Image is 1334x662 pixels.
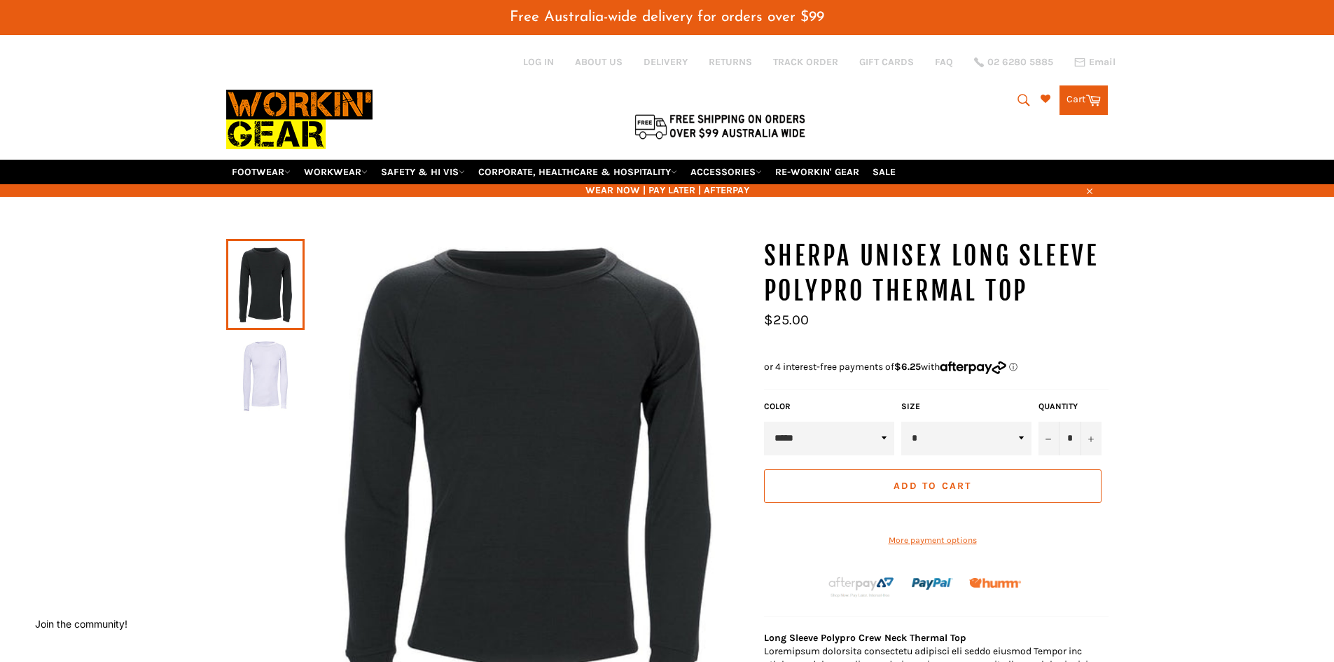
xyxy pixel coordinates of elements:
a: WORKWEAR [298,160,373,184]
a: Cart [1059,85,1108,115]
a: Log in [523,56,554,68]
a: Email [1074,57,1116,68]
span: Add to Cart [894,480,971,492]
button: Reduce item quantity by one [1038,422,1059,455]
button: Join the community! [35,618,127,630]
label: Color [764,401,894,413]
a: 02 6280 5885 [974,57,1053,67]
a: TRACK ORDER [773,55,838,69]
span: 02 6280 5885 [987,57,1053,67]
span: Free Australia-wide delivery for orders over $99 [510,10,824,25]
a: CORPORATE, HEALTHCARE & HOSPITALITY [473,160,683,184]
img: Humm_core_logo_RGB-01_300x60px_small_195d8312-4386-4de7-b182-0ef9b6303a37.png [969,578,1021,588]
img: Flat $9.95 shipping Australia wide [632,111,807,141]
strong: Long Sleeve Polypro Crew Neck Thermal Top [764,632,966,644]
img: Afterpay-Logo-on-dark-bg_large.png [827,575,896,599]
a: RE-WORKIN' GEAR [770,160,865,184]
a: RETURNS [709,55,752,69]
a: More payment options [764,535,1102,546]
h1: SHERPA Unisex Long Sleeve Polypro Thermal Top [764,239,1109,308]
a: SAFETY & HI VIS [375,160,471,184]
span: Email [1089,57,1116,67]
a: SALE [867,160,901,184]
label: Quantity [1038,401,1102,413]
a: GIFT CARDS [859,55,914,69]
img: Workin Gear leaders in Workwear, Safety Boots, PPE, Uniforms. Australia's No.1 in Workwear [226,80,373,159]
a: FAQ [935,55,953,69]
a: DELIVERY [644,55,688,69]
a: FOOTWEAR [226,160,296,184]
span: WEAR NOW | PAY LATER | AFTERPAY [226,184,1109,197]
a: ACCESSORIES [685,160,767,184]
button: Increase item quantity by one [1081,422,1102,455]
label: Size [901,401,1031,413]
img: SHERPA Unisex Long Sleeve Polypro Thermal Top - Workin Gear [233,337,298,414]
button: Add to Cart [764,469,1102,503]
a: ABOUT US [575,55,623,69]
span: $25.00 [764,312,809,328]
img: paypal.png [912,563,953,605]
